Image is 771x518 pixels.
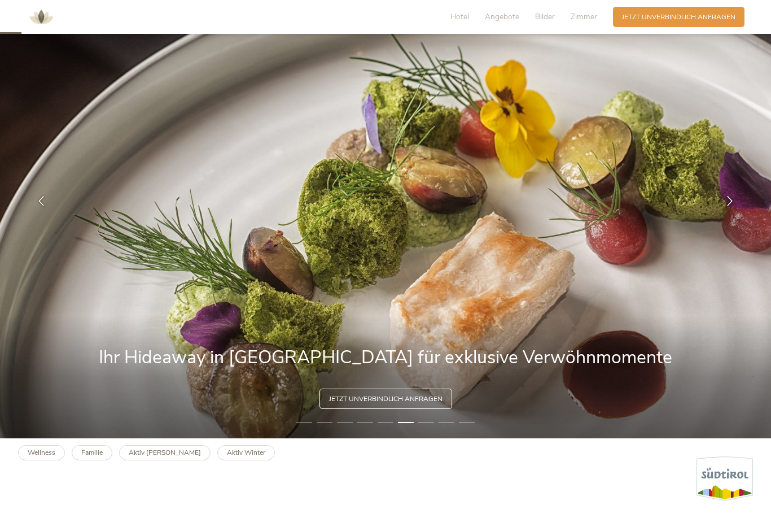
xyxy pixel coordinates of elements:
span: Hotel [450,11,469,22]
a: Aktiv Winter [217,445,275,460]
span: Jetzt unverbindlich anfragen [329,394,443,404]
b: Familie [81,448,103,457]
a: Aktiv [PERSON_NAME] [119,445,211,460]
b: Aktiv Winter [227,448,265,457]
a: Familie [72,445,112,460]
span: Zimmer [571,11,597,22]
b: Aktiv [PERSON_NAME] [129,448,201,457]
span: Angebote [485,11,519,22]
a: AMONTI & LUNARIS Wellnessresort [24,14,58,20]
span: Jetzt unverbindlich anfragen [622,12,735,22]
span: Bilder [535,11,555,22]
a: Wellness [18,445,65,460]
b: Wellness [28,448,55,457]
img: Südtirol [696,456,753,501]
